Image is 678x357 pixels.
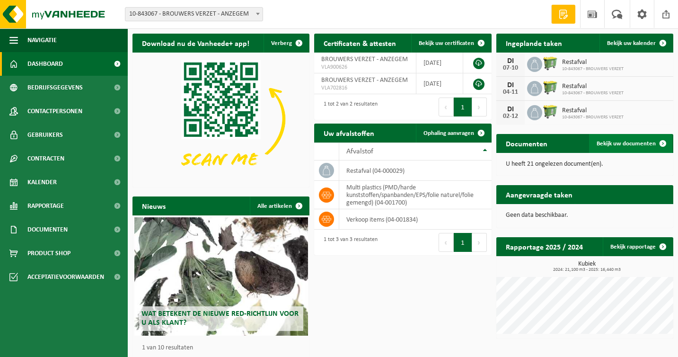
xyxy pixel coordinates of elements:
[416,124,491,143] a: Ophaling aanvragen
[125,7,263,21] span: 10-843067 - BROUWERS VERZET - ANZEGEM
[321,56,408,63] span: BROUWERS VERZET - ANZEGEM
[321,63,409,71] span: VLA900626
[562,83,624,90] span: Restafval
[141,310,299,327] span: Wat betekent de nieuwe RED-richtlijn voor u als klant?
[27,123,63,147] span: Gebruikers
[319,232,378,253] div: 1 tot 3 van 3 resultaten
[439,98,454,116] button: Previous
[314,124,384,142] h2: Uw afvalstoffen
[597,141,656,147] span: Bekijk uw documenten
[27,76,83,99] span: Bedrijfsgegevens
[321,77,408,84] span: BROUWERS VERZET - ANZEGEM
[496,185,582,204] h2: Aangevraagde taken
[27,99,82,123] span: Contactpersonen
[27,218,68,241] span: Documenten
[411,34,491,53] a: Bekijk uw certificaten
[506,161,664,168] p: U heeft 21 ongelezen document(en).
[27,147,64,170] span: Contracten
[321,84,409,92] span: VLA702816
[506,212,664,219] p: Geen data beschikbaar.
[496,34,572,52] h2: Ingeplande taken
[501,81,520,89] div: DI
[346,148,373,155] span: Afvalstof
[501,113,520,120] div: 02-12
[416,73,463,94] td: [DATE]
[542,104,558,120] img: WB-0660-HPE-GN-50
[501,106,520,113] div: DI
[562,66,624,72] span: 10-843067 - BROUWERS VERZET
[250,196,308,215] a: Alle artikelen
[542,55,558,71] img: WB-0660-HPE-GN-50
[603,237,672,256] a: Bekijk rapportage
[27,265,104,289] span: Acceptatievoorwaarden
[339,161,491,181] td: restafval (04-000029)
[132,34,259,52] h2: Download nu de Vanheede+ app!
[501,57,520,65] div: DI
[27,170,57,194] span: Kalender
[27,194,64,218] span: Rapportage
[319,97,378,117] div: 1 tot 2 van 2 resultaten
[339,181,491,209] td: multi plastics (PMD/harde kunststoffen/spanbanden/EPS/folie naturel/folie gemengd) (04-001700)
[501,89,520,96] div: 04-11
[607,40,656,46] span: Bekijk uw kalender
[132,53,309,186] img: Download de VHEPlus App
[125,8,263,21] span: 10-843067 - BROUWERS VERZET - ANZEGEM
[339,209,491,230] td: verkoop items (04-001834)
[314,34,405,52] h2: Certificaten & attesten
[439,233,454,252] button: Previous
[562,90,624,96] span: 10-843067 - BROUWERS VERZET
[419,40,474,46] span: Bekijk uw certificaten
[142,345,305,351] p: 1 van 10 resultaten
[264,34,308,53] button: Verberg
[454,233,472,252] button: 1
[454,98,472,116] button: 1
[423,130,474,136] span: Ophaling aanvragen
[27,52,63,76] span: Dashboard
[134,217,308,336] a: Wat betekent de nieuwe RED-richtlijn voor u als klant?
[501,65,520,71] div: 07-10
[472,98,487,116] button: Next
[496,237,592,256] h2: Rapportage 2025 / 2024
[132,196,175,215] h2: Nieuws
[27,241,70,265] span: Product Shop
[599,34,672,53] a: Bekijk uw kalender
[589,134,672,153] a: Bekijk uw documenten
[27,28,57,52] span: Navigatie
[562,107,624,115] span: Restafval
[472,233,487,252] button: Next
[542,80,558,96] img: WB-0660-HPE-GN-50
[562,59,624,66] span: Restafval
[501,268,673,272] span: 2024: 21,100 m3 - 2025: 16,440 m3
[562,115,624,120] span: 10-843067 - BROUWERS VERZET
[271,40,292,46] span: Verberg
[496,134,557,152] h2: Documenten
[416,53,463,73] td: [DATE]
[501,261,673,272] h3: Kubiek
